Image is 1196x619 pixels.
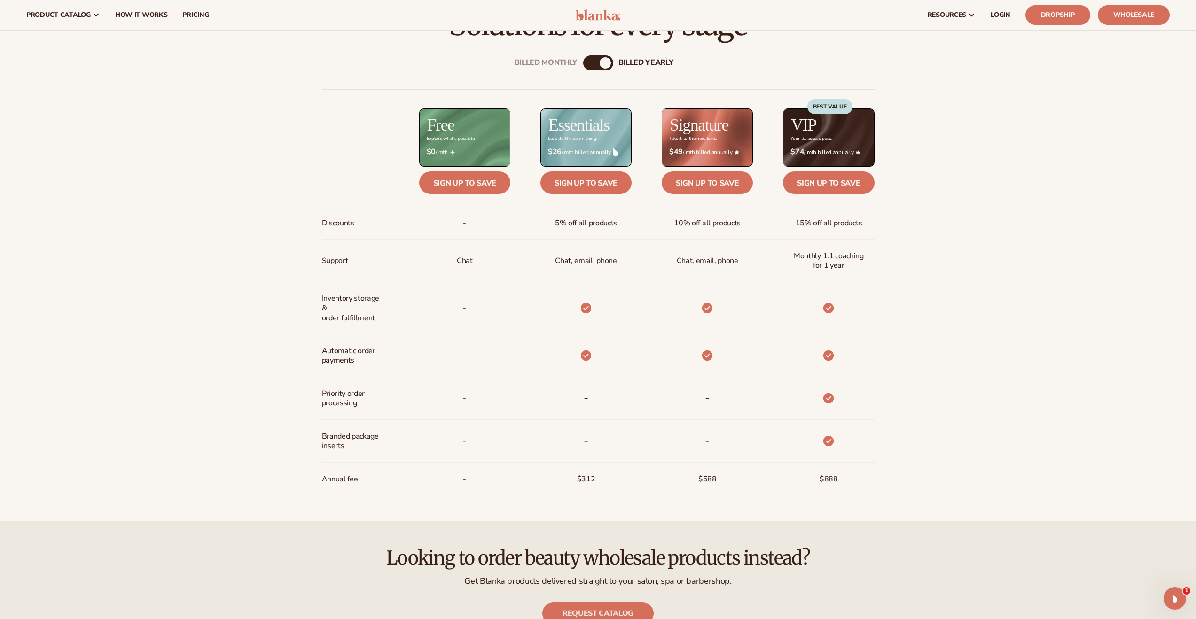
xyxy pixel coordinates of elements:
[618,59,673,68] div: billed Yearly
[790,147,867,156] span: / mth billed annually
[584,433,588,448] b: -
[427,136,475,141] div: Explore what's possible.
[1164,587,1186,610] iframe: Intercom live chat
[783,171,874,194] a: Sign up to save
[322,471,358,488] span: Annual fee
[322,385,384,412] span: Priority order processing
[928,11,966,19] span: resources
[669,147,683,156] strong: $49
[662,171,753,194] a: Sign up to save
[548,116,610,133] h2: Essentials
[548,136,597,141] div: Let’s do the damn thing.
[26,576,1170,587] p: Get Blanka products delivered straight to your salon, spa or barbershop.
[463,215,466,232] span: -
[674,215,741,232] span: 10% off all products
[555,252,617,270] p: Chat, email, phone
[790,248,867,275] span: Monthly 1:1 coaching for 1 year
[670,116,728,133] h2: Signature
[669,136,717,141] div: Take it to the next level.
[548,147,562,156] strong: $26
[463,390,466,407] span: -
[322,342,384,370] span: Automatic order payments
[790,136,832,141] div: Your all-access pass.
[807,99,852,114] div: BEST VALUE
[463,471,466,488] span: -
[705,433,710,448] b: -
[26,9,1170,40] h2: Solutions for every stage
[1183,587,1190,595] span: 1
[322,290,384,326] span: Inventory storage & order fulfillment
[1025,5,1090,25] a: Dropship
[322,252,348,270] span: Support
[662,109,752,166] img: Signature_BG_eeb718c8-65ac-49e3-a4e5-327c6aa73146.jpg
[115,11,168,19] span: How It Works
[555,215,617,232] span: 5% off all products
[540,171,632,194] a: Sign up to save
[420,109,510,166] img: free_bg.png
[26,11,91,19] span: product catalog
[576,9,620,21] img: logo
[584,390,588,405] b: -
[577,471,595,488] span: $312
[26,548,1170,568] h2: Looking to order beauty wholesale products instead?
[705,390,710,405] b: -
[669,147,745,156] span: / mth billed annually
[783,109,874,166] img: VIP_BG_199964bd-3653-43bc-8a67-789d2d7717b9.jpg
[427,147,503,156] span: / mth
[427,116,454,133] h2: Free
[463,347,466,364] span: -
[991,11,1010,19] span: LOGIN
[548,147,624,156] span: / mth billed annually
[515,59,578,68] div: Billed Monthly
[419,171,510,194] a: Sign up to save
[791,116,816,133] h2: VIP
[463,433,466,450] span: -
[796,215,862,232] span: 15% off all products
[427,147,436,156] strong: $0
[463,300,466,317] p: -
[820,471,838,488] span: $888
[698,471,717,488] span: $588
[182,11,209,19] span: pricing
[322,215,354,232] span: Discounts
[1098,5,1170,25] a: Wholesale
[450,150,455,155] img: Free_Icon_bb6e7c7e-73f8-44bd-8ed0-223ea0fc522e.png
[457,252,473,270] p: Chat
[735,150,739,154] img: Star_6.png
[856,150,860,155] img: Crown_2d87c031-1b5a-4345-8312-a4356ddcde98.png
[322,428,384,455] span: Branded package inserts
[613,148,618,156] img: drop.png
[677,252,738,270] span: Chat, email, phone
[790,147,804,156] strong: $74
[541,109,631,166] img: Essentials_BG_9050f826-5aa9-47d9-a362-757b82c62641.jpg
